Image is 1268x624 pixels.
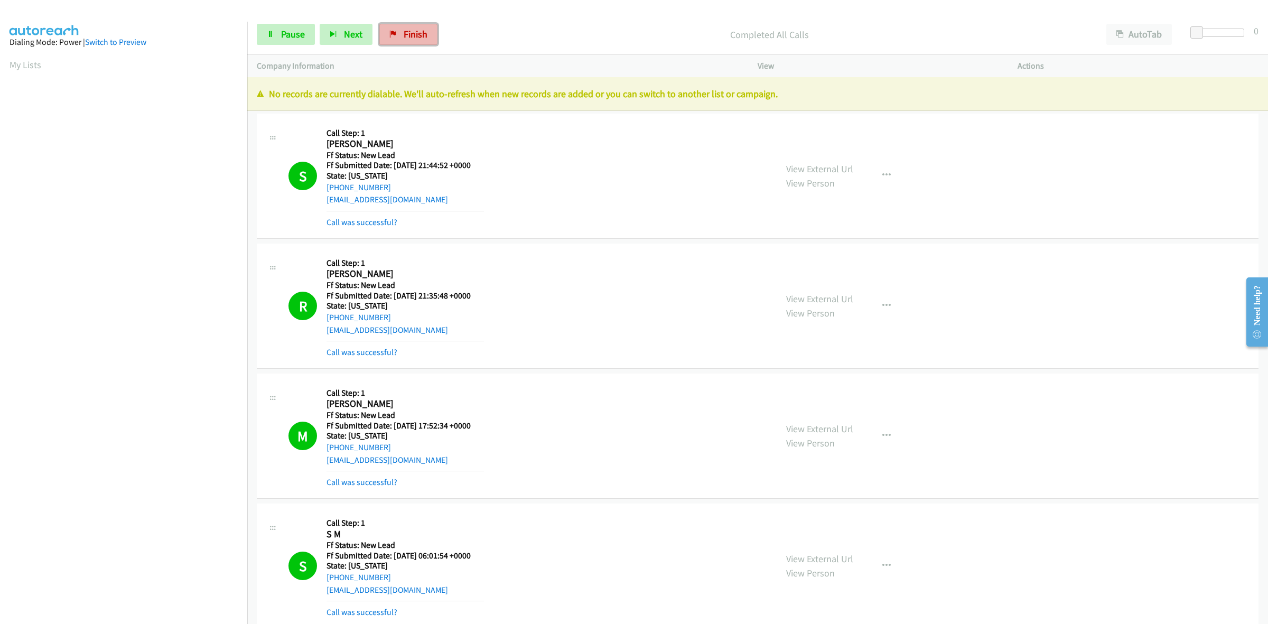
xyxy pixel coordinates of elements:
[327,585,448,595] a: [EMAIL_ADDRESS][DOMAIN_NAME]
[1106,24,1172,45] button: AutoTab
[327,528,484,541] h2: S M
[257,87,1258,101] p: No records are currently dialable. We'll auto-refresh when new records are added or you can switc...
[379,24,437,45] a: Finish
[327,312,391,322] a: [PHONE_NUMBER]
[327,477,397,487] a: Call was successful?
[786,177,835,189] a: View Person
[327,607,397,617] a: Call was successful?
[327,551,484,561] h5: Ff Submitted Date: [DATE] 06:01:54 +0000
[10,36,238,49] div: Dialing Mode: Power |
[327,258,484,268] h5: Call Step: 1
[327,291,484,301] h5: Ff Submitted Date: [DATE] 21:35:48 +0000
[288,292,317,320] h1: R
[327,410,484,421] h5: Ff Status: New Lead
[327,347,397,357] a: Call was successful?
[327,561,484,571] h5: State: [US_STATE]
[327,171,484,181] h5: State: [US_STATE]
[404,28,427,40] span: Finish
[85,37,146,47] a: Switch to Preview
[281,28,305,40] span: Pause
[327,388,484,398] h5: Call Step: 1
[327,138,484,150] h2: [PERSON_NAME]
[344,28,362,40] span: Next
[288,162,317,190] h1: S
[288,552,317,580] h1: S
[327,194,448,204] a: [EMAIL_ADDRESS][DOMAIN_NAME]
[327,455,448,465] a: [EMAIL_ADDRESS][DOMAIN_NAME]
[1196,29,1244,37] div: Delay between calls (in seconds)
[786,553,853,565] a: View External Url
[786,163,853,175] a: View External Url
[10,81,247,583] iframe: Dialpad
[1237,270,1268,354] iframe: Resource Center
[1254,24,1258,38] div: 0
[327,182,391,192] a: [PHONE_NUMBER]
[327,160,484,171] h5: Ff Submitted Date: [DATE] 21:44:52 +0000
[758,60,999,72] p: View
[327,572,391,582] a: [PHONE_NUMBER]
[786,423,853,435] a: View External Url
[327,301,484,311] h5: State: [US_STATE]
[327,280,484,291] h5: Ff Status: New Lead
[1018,60,1258,72] p: Actions
[452,27,1087,42] p: Completed All Calls
[327,398,484,410] h2: [PERSON_NAME]
[327,217,397,227] a: Call was successful?
[327,442,391,452] a: [PHONE_NUMBER]
[327,421,484,431] h5: Ff Submitted Date: [DATE] 17:52:34 +0000
[327,540,484,551] h5: Ff Status: New Lead
[786,307,835,319] a: View Person
[786,293,853,305] a: View External Url
[320,24,372,45] button: Next
[327,518,484,528] h5: Call Step: 1
[327,431,484,441] h5: State: [US_STATE]
[10,59,41,71] a: My Lists
[257,24,315,45] a: Pause
[327,325,448,335] a: [EMAIL_ADDRESS][DOMAIN_NAME]
[257,60,739,72] p: Company Information
[786,437,835,449] a: View Person
[786,567,835,579] a: View Person
[327,128,484,138] h5: Call Step: 1
[288,422,317,450] h1: M
[327,150,484,161] h5: Ff Status: New Lead
[327,268,484,280] h2: [PERSON_NAME]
